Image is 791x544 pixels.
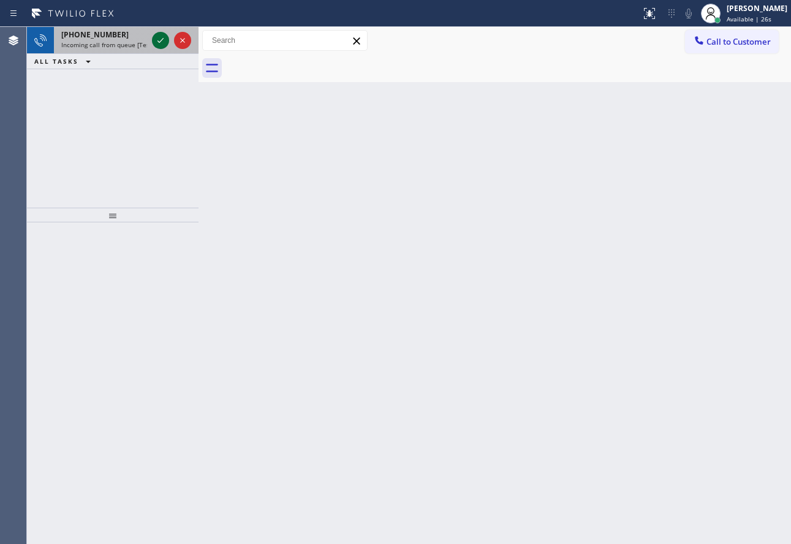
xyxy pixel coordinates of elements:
[61,40,163,49] span: Incoming call from queue [Test] All
[34,57,78,66] span: ALL TASKS
[706,36,771,47] span: Call to Customer
[727,3,787,13] div: [PERSON_NAME]
[152,32,169,49] button: Accept
[203,31,367,50] input: Search
[27,54,103,69] button: ALL TASKS
[174,32,191,49] button: Reject
[727,15,771,23] span: Available | 26s
[680,5,697,22] button: Mute
[685,30,779,53] button: Call to Customer
[61,29,129,40] span: [PHONE_NUMBER]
